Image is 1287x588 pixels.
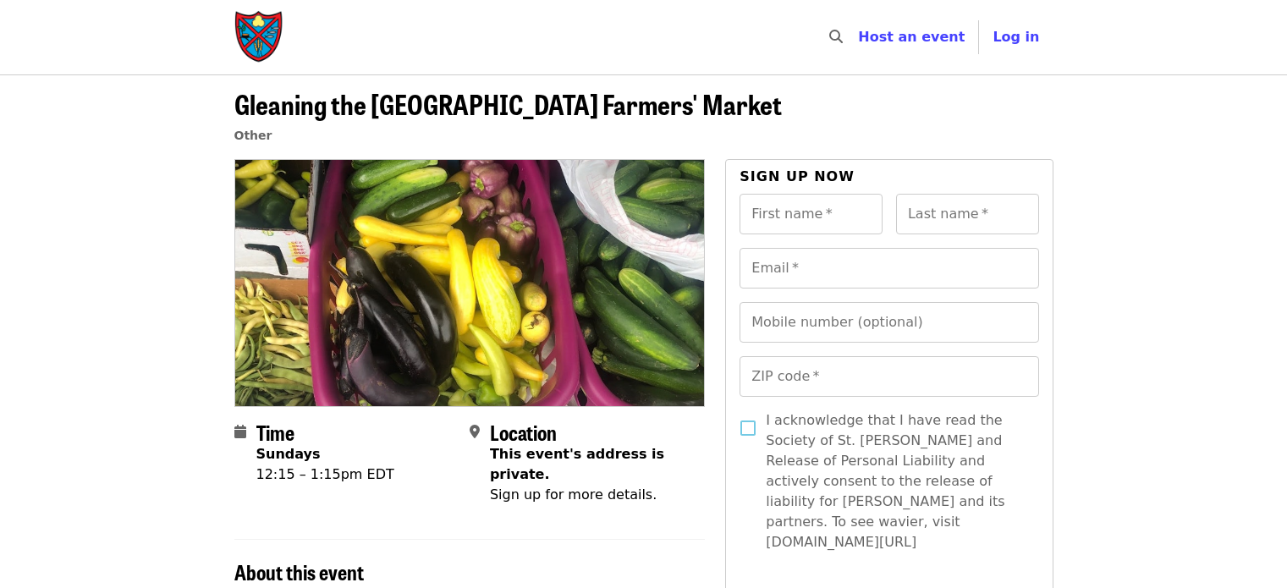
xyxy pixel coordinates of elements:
span: This event's address is private. [490,446,664,482]
a: Other [234,129,272,142]
button: Log in [979,20,1053,54]
span: Gleaning the [GEOGRAPHIC_DATA] Farmers' Market [234,84,782,124]
span: About this event [234,557,364,586]
input: Last name [896,194,1039,234]
span: Log in [993,29,1039,45]
span: Sign up for more details. [490,486,657,503]
a: Host an event [858,29,965,45]
i: map-marker-alt icon [470,424,480,440]
input: Search [853,17,866,58]
input: Email [740,248,1038,289]
img: Society of St. Andrew - Home [234,10,285,64]
input: First name [740,194,883,234]
span: Sign up now [740,168,855,184]
i: calendar icon [234,424,246,440]
img: Gleaning the Hyde Park Farmers' Market organized by Society of St. Andrew [235,160,705,405]
input: Mobile number (optional) [740,302,1038,343]
div: 12:15 – 1:15pm EDT [256,464,394,485]
span: Location [490,417,557,447]
input: ZIP code [740,356,1038,397]
i: search icon [829,29,843,45]
strong: Sundays [256,446,321,462]
span: I acknowledge that I have read the Society of St. [PERSON_NAME] and Release of Personal Liability... [766,410,1025,552]
span: Time [256,417,294,447]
